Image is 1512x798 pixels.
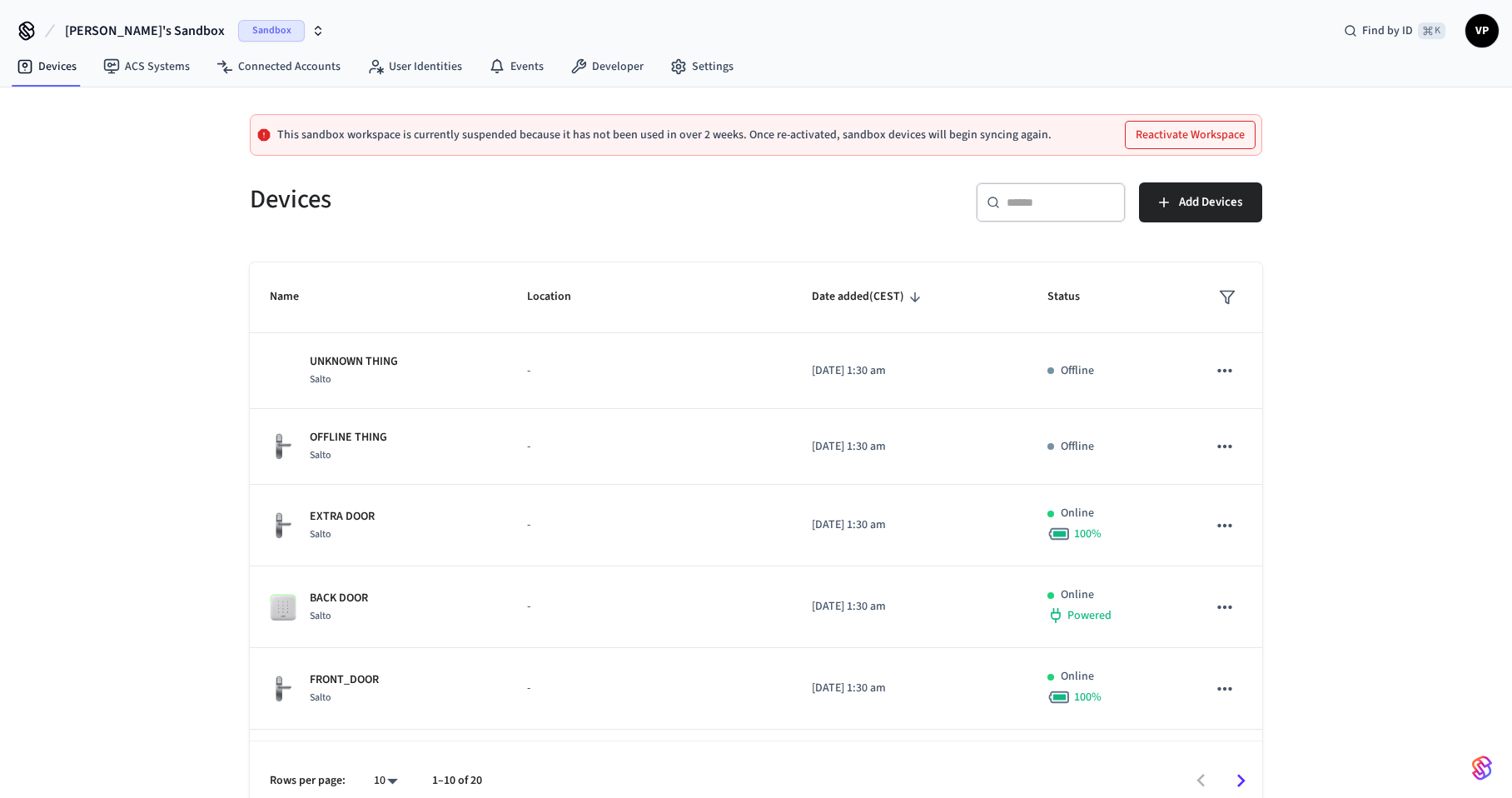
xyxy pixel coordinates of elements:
[1067,607,1112,624] span: Powered
[310,353,398,371] p: UNKNOWN THING
[1362,22,1413,39] span: Find by ID
[527,362,772,380] p: -
[812,516,1007,534] p: [DATE] 1:30 am
[270,675,296,703] img: salto_escutcheon_pin
[310,590,368,607] p: BACK DOOR
[310,429,387,446] p: OFFLINE THING
[310,448,331,462] span: Salto
[1179,192,1242,213] span: Add Devices
[1061,505,1094,522] p: Online
[1472,755,1492,781] img: SeamLogoGradient.69752ec5.svg
[310,527,331,541] span: Salto
[310,691,331,705] span: Salto
[310,671,379,689] p: FRONT_DOOR
[1061,362,1094,380] p: Offline
[432,772,482,790] p: 1–10 of 20
[812,438,1007,456] p: [DATE] 1:30 am
[527,438,772,456] p: -
[270,284,321,310] span: Name
[1061,438,1094,456] p: Offline
[1074,526,1102,542] span: 100 %
[203,52,354,82] a: Connected Accounts
[1465,14,1499,47] button: VP
[270,772,346,790] p: Rows per page:
[90,52,203,82] a: ACS Systems
[310,372,331,387] span: Salto
[527,516,772,534] p: -
[3,52,90,82] a: Devices
[366,769,405,793] div: 10
[270,511,296,540] img: salto_escutcheon_pin
[250,182,746,217] h5: Devices
[812,598,1007,616] p: [DATE] 1:30 am
[1047,284,1102,310] span: Status
[354,52,475,82] a: User Identities
[1074,689,1102,706] span: 100 %
[812,284,926,310] span: Date added(CEST)
[657,52,747,82] a: Settings
[557,52,657,82] a: Developer
[812,362,1007,380] p: [DATE] 1:30 am
[310,508,375,526] p: EXTRA DOOR
[527,284,593,310] span: Location
[1418,22,1445,39] span: ⌘ K
[310,609,331,623] span: Salto
[1467,16,1497,46] span: VP
[812,680,1007,697] p: [DATE] 1:30 am
[238,20,305,42] span: Sandbox
[270,432,296,461] img: salto_escutcheon_pin
[277,128,1052,142] p: This sandbox workspace is currently suspended because it has not been used in over 2 weeks. Once ...
[527,598,772,616] p: -
[1139,182,1262,222] button: Add Devices
[65,21,225,41] span: [PERSON_NAME]'s Sandbox
[527,680,772,697] p: -
[1061,668,1094,686] p: Online
[1330,16,1459,46] div: Find by ID⌘ K
[1061,586,1094,604] p: Online
[475,52,557,82] a: Events
[270,594,296,621] img: salto_wallreader_pin
[1126,122,1255,148] button: Reactivate Workspace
